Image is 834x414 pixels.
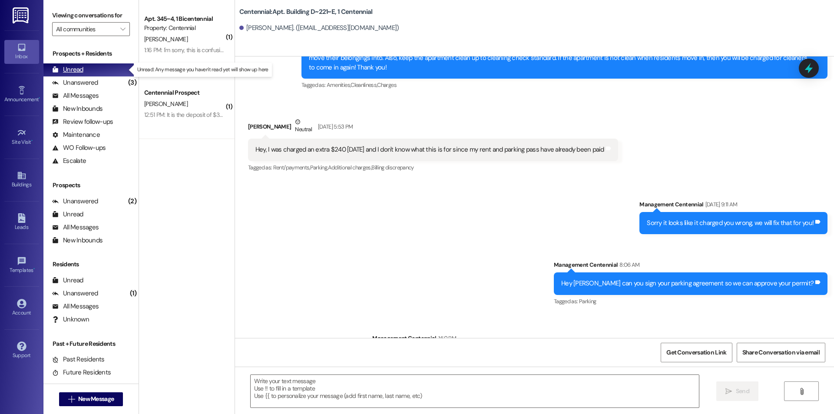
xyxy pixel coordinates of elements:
div: Management Centennial [554,260,827,272]
div: Management Centennial [372,334,827,346]
span: • [31,138,33,144]
div: [DATE] 9:11 AM [703,200,738,209]
span: Billing discrepancy [371,164,414,171]
div: All Messages [52,91,99,100]
div: Tagged as: [554,295,827,308]
div: Prospects + Residents [43,49,139,58]
div: Unread [52,65,83,74]
div: Sorry it looks like it charged you wrong, we will fix that for you! [647,219,814,228]
span: • [33,266,35,272]
a: Site Visit • [4,126,39,149]
div: Unknown [52,315,89,324]
div: Hey [PERSON_NAME] can you sign your parking agreement so we can approve your permit? [561,279,814,288]
div: Hey, I was charged an extra $240 [DATE] and I don't know what this is for since my rent and parki... [255,145,604,154]
span: Cleanliness , [351,81,377,89]
button: Share Conversation via email [737,343,825,362]
img: ResiDesk Logo [13,7,30,23]
div: Prospects [43,181,139,190]
div: Unanswered [52,289,98,298]
i:  [68,396,75,403]
div: [PERSON_NAME]. ([EMAIL_ADDRESS][DOMAIN_NAME]) [239,23,399,33]
span: Rent/payments , [273,164,310,171]
div: Escalate [52,156,86,166]
i:  [798,388,805,395]
input: All communities [56,22,116,36]
div: Management Centennial [639,200,827,212]
span: Get Conversation Link [666,348,726,357]
div: New Inbounds [52,236,103,245]
span: • [39,95,40,101]
span: Send [736,387,749,396]
div: WO Follow-ups [52,143,106,152]
button: New Message [59,392,123,406]
div: Property: Centennial [144,23,225,33]
a: Support [4,339,39,362]
a: Account [4,296,39,320]
div: Neutral [293,117,313,136]
span: Charges [377,81,396,89]
button: Get Conversation Link [661,343,732,362]
span: [PERSON_NAME] [144,35,188,43]
span: Share Conversation via email [742,348,820,357]
div: Apt. 345~4, 1 Bicentennial [144,14,225,23]
div: Unread [52,210,83,219]
span: New Message [78,394,114,404]
a: Inbox [4,40,39,63]
div: 12:51 PM: It is the deposit of $350 and first and last months rent so the total is $734. We do ne... [144,111,501,119]
div: (2) [126,195,139,208]
div: Unanswered [52,78,98,87]
div: New Inbounds [52,104,103,113]
div: Centennial Prospect [144,88,225,97]
span: Additional charges , [328,164,372,171]
p: Unread: Any message you haven't read yet will show up here [137,66,268,73]
button: Send [716,381,758,401]
div: Unanswered [52,197,98,206]
a: Templates • [4,254,39,277]
div: Past Residents [52,355,105,364]
div: Residents [43,260,139,269]
div: [PERSON_NAME] [248,117,618,139]
div: 1:50 PM [436,334,456,343]
div: Tagged as: [248,161,618,174]
div: All Messages [52,302,99,311]
div: Tagged as: [301,79,827,91]
div: Unread [52,276,83,285]
div: Future Residents [52,368,111,377]
div: (1) [128,287,139,300]
div: All Messages [52,223,99,232]
div: Past + Future Residents [43,339,139,348]
div: [DATE] 5:53 PM [316,122,353,131]
div: (3) [126,76,139,89]
span: Parking [579,298,596,305]
span: [PERSON_NAME] [144,100,188,108]
span: Amenities , [327,81,351,89]
b: Centennial: Apt. Building D~221~E, 1 Centennial [239,7,373,17]
div: Hello [PERSON_NAME], we have new residents moving in from now until [DATE]. Please make sure ther... [309,44,814,72]
i:  [725,388,732,395]
a: Leads [4,211,39,234]
div: 1:16 PM: I'm sorry, this is confusing. If all 3 of us sign the document we will not be booted? Ha... [144,46,482,54]
span: Parking , [310,164,328,171]
div: Maintenance [52,130,100,139]
label: Viewing conversations for [52,9,130,22]
div: Review follow-ups [52,117,113,126]
a: Buildings [4,168,39,192]
i:  [120,26,125,33]
div: 8:06 AM [617,260,639,269]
